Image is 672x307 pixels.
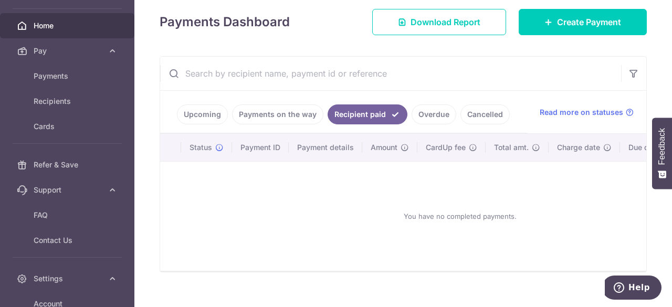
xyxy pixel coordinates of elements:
a: Cancelled [460,104,510,124]
a: Payments on the way [232,104,323,124]
input: Search by recipient name, payment id or reference [160,57,621,90]
span: Cards [34,121,103,132]
a: Upcoming [177,104,228,124]
span: Payments [34,71,103,81]
a: Recipient paid [328,104,407,124]
th: Payment ID [232,134,289,161]
span: Recipients [34,96,103,107]
span: Settings [34,273,103,284]
span: Amount [371,142,397,153]
span: Total amt. [494,142,529,153]
span: Support [34,185,103,195]
span: Due date [628,142,660,153]
a: Read more on statuses [540,107,634,118]
h4: Payments Dashboard [160,13,290,31]
iframe: Opens a widget where you can find more information [605,276,661,302]
button: Feedback - Show survey [652,118,672,189]
span: Status [190,142,212,153]
span: Feedback [657,128,667,165]
span: FAQ [34,210,103,220]
span: Read more on statuses [540,107,623,118]
span: Download Report [411,16,480,28]
a: Overdue [412,104,456,124]
a: Download Report [372,9,506,35]
th: Payment details [289,134,362,161]
a: Create Payment [519,9,647,35]
span: Charge date [557,142,600,153]
span: Create Payment [557,16,621,28]
span: Pay [34,46,103,56]
span: Refer & Save [34,160,103,170]
span: Contact Us [34,235,103,246]
span: Home [34,20,103,31]
span: CardUp fee [426,142,466,153]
